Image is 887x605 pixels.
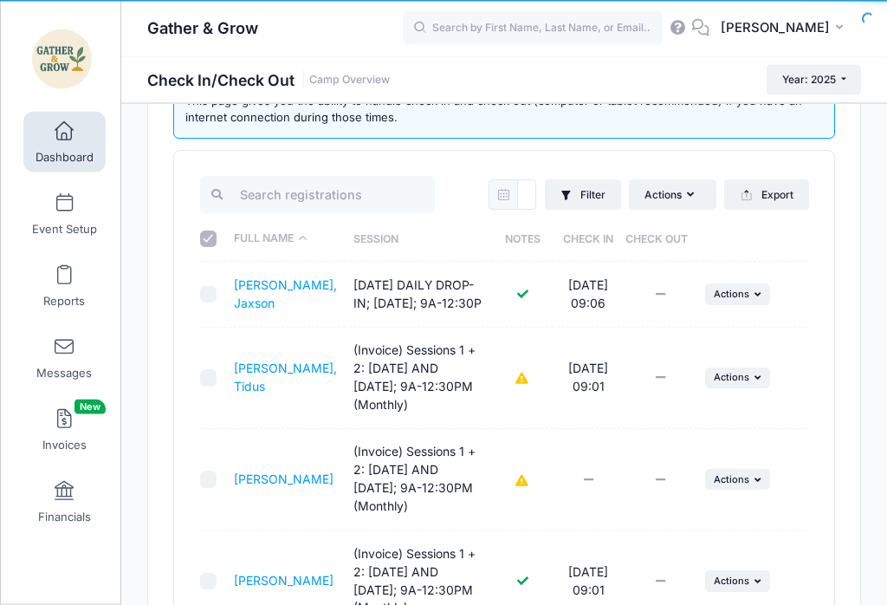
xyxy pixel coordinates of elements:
span: Year: 2025 [782,73,836,86]
a: [PERSON_NAME], Tidus [234,361,337,394]
input: Search registrations [200,177,436,214]
input: mm/dd/yyyy [517,180,536,210]
span: Actions [714,289,749,301]
th: Check In: activate to sort column ascending [553,217,625,263]
div: This page gives you the ability to handle check in and check out (computer or tablet recommended)... [173,81,835,140]
span: Actions [714,474,749,486]
td: [DATE] 09:01 [553,329,625,430]
a: Messages [23,328,106,388]
button: Actions [705,470,771,491]
a: [PERSON_NAME], Jaxson [234,278,337,311]
th: Check Out [625,217,696,263]
h1: Gather & Grow [147,9,258,49]
span: Financials [38,510,91,524]
a: Camp Overview [309,74,390,87]
button: [PERSON_NAME] [709,9,861,49]
input: Search by First Name, Last Name, or Email... [403,11,663,46]
button: Export [724,180,808,210]
span: Dashboard [36,150,94,165]
a: [PERSON_NAME] [234,472,333,487]
span: Invoices [42,438,87,452]
button: Actions [705,368,771,389]
img: Gather & Grow [29,27,94,92]
a: Reports [23,256,106,316]
button: Actions [629,180,715,210]
a: InvoicesNew [23,400,106,460]
span: Reports [43,294,85,309]
span: Actions [714,372,749,384]
button: Actions [705,571,771,592]
td: [DATE] DAILY DROP-IN; [DATE]; 9A-12:30P [345,263,493,328]
a: Event Setup [23,184,106,244]
a: Gather & Grow [1,18,122,101]
span: Event Setup [32,222,97,237]
td: (Invoice) Sessions 1 + 2: [DATE] AND [DATE]; 9A-12:30PM (Monthly) [345,430,493,531]
span: Actions [714,576,749,588]
th: Notes: activate to sort column ascending [493,217,553,263]
td: [DATE] 09:06 [553,263,625,328]
a: Financials [23,472,106,532]
span: Messages [36,366,92,381]
button: Filter [545,180,621,210]
span: [PERSON_NAME] [721,18,830,37]
button: Actions [705,284,771,305]
button: Year: 2025 [767,65,861,94]
h1: Check In/Check Out [147,71,390,89]
a: Dashboard [23,112,106,172]
th: Full Name: activate to sort column descending [225,217,346,263]
a: [PERSON_NAME] [234,574,333,589]
td: (Invoice) Sessions 1 + 2: [DATE] AND [DATE]; 9A-12:30PM (Monthly) [345,329,493,430]
th: Session: activate to sort column ascending [345,217,493,263]
span: New [74,400,106,414]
